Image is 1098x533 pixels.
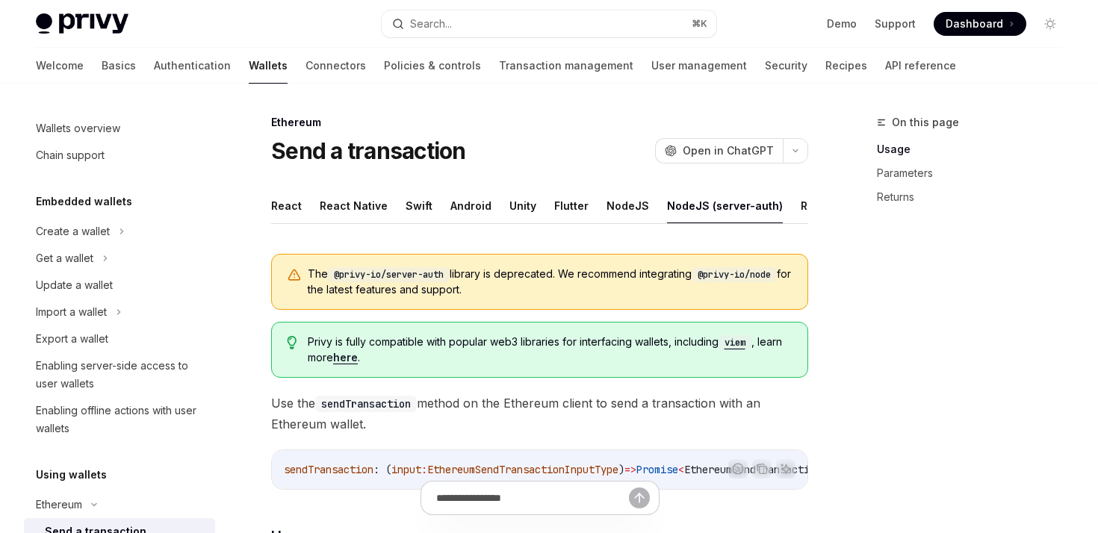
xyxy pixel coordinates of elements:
div: Import a wallet [36,303,107,321]
button: Search...⌘K [382,10,716,37]
span: EthereumSendTransactionResponseType [684,463,893,476]
span: : [421,463,427,476]
a: Connectors [305,48,366,84]
button: Copy the contents from the code block [752,459,772,479]
svg: Tip [287,336,297,349]
span: EthereumSendTransactionInputType [427,463,618,476]
code: @privy-io/node [692,267,777,282]
a: Update a wallet [24,272,215,299]
div: Enabling offline actions with user wallets [36,402,206,437]
a: Enabling offline actions with user wallets [24,397,215,442]
span: On this page [892,113,959,131]
span: < [678,463,684,476]
a: Security [765,48,807,84]
span: : ( [373,463,391,476]
h5: Embedded wallets [36,193,132,211]
span: input [391,463,421,476]
button: Open in ChatGPT [655,138,783,163]
button: Unity [509,188,536,223]
div: Enabling server-side access to user wallets [36,357,206,393]
img: light logo [36,13,128,34]
svg: Warning [287,268,302,283]
button: NodeJS (server-auth) [667,188,783,223]
button: REST API [801,188,848,223]
div: Ethereum [271,115,808,130]
button: Report incorrect code [728,459,748,479]
span: The library is deprecated. We recommend integrating for the latest features and support. [308,266,793,297]
button: Send message [629,487,650,508]
code: @privy-io/server-auth [328,267,450,282]
a: Policies & controls [384,48,481,84]
a: API reference [885,48,956,84]
span: Dashboard [946,16,1003,31]
h1: Send a transaction [271,137,466,164]
a: Wallets [249,48,288,84]
div: Get a wallet [36,249,93,267]
button: NodeJS [607,188,649,223]
div: Chain support [36,146,105,164]
div: Create a wallet [36,222,110,240]
span: Privy is fully compatible with popular web3 libraries for interfacing wallets, including , learn ... [308,334,793,365]
button: Flutter [554,188,589,223]
a: Demo [827,16,857,31]
a: Welcome [36,48,84,84]
span: ⌘ K [692,18,707,30]
span: ) [618,463,624,476]
div: Export a wallet [36,330,108,348]
a: Transaction management [499,48,633,84]
a: Wallets overview [24,115,215,142]
code: viem [719,335,751,350]
a: Parameters [877,161,1074,185]
a: User management [651,48,747,84]
button: React Native [320,188,388,223]
div: Ethereum [36,496,82,514]
button: Android [450,188,491,223]
div: Update a wallet [36,276,113,294]
span: Use the method on the Ethereum client to send a transaction with an Ethereum wallet. [271,393,808,434]
a: Export a wallet [24,325,215,352]
a: Returns [877,185,1074,209]
button: React [271,188,302,223]
code: sendTransaction [315,396,417,412]
a: here [333,351,358,364]
a: Usage [877,137,1074,161]
a: Enabling server-side access to user wallets [24,352,215,397]
div: Wallets overview [36,119,120,137]
a: Recipes [825,48,867,84]
a: Chain support [24,142,215,169]
button: Ask AI [776,459,795,479]
div: Search... [410,15,452,33]
span: Open in ChatGPT [683,143,774,158]
a: Dashboard [934,12,1026,36]
button: Toggle dark mode [1038,12,1062,36]
button: Swift [406,188,432,223]
a: viem [719,335,751,348]
span: Promise [636,463,678,476]
a: Authentication [154,48,231,84]
h5: Using wallets [36,466,107,484]
span: sendTransaction [284,463,373,476]
a: Basics [102,48,136,84]
span: => [624,463,636,476]
a: Support [875,16,916,31]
